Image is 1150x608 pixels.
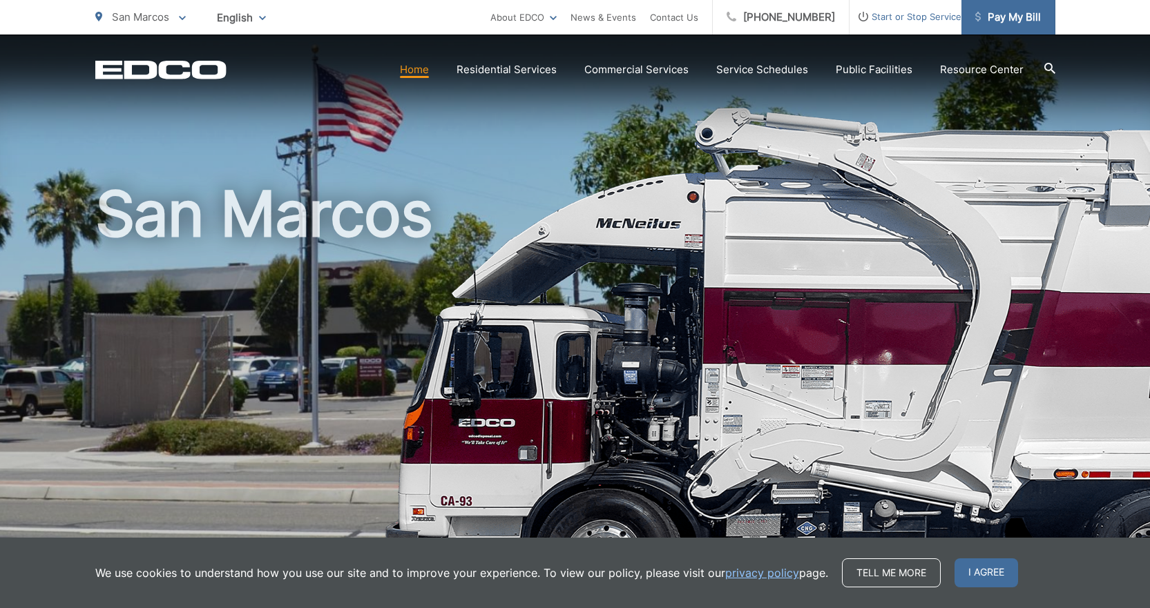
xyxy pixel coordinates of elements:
[95,60,227,79] a: EDCD logo. Return to the homepage.
[716,61,808,78] a: Service Schedules
[207,6,276,30] span: English
[836,61,912,78] a: Public Facilities
[955,558,1018,587] span: I agree
[457,61,557,78] a: Residential Services
[400,61,429,78] a: Home
[650,9,698,26] a: Contact Us
[940,61,1024,78] a: Resource Center
[975,9,1041,26] span: Pay My Bill
[842,558,941,587] a: Tell me more
[112,10,169,23] span: San Marcos
[584,61,689,78] a: Commercial Services
[571,9,636,26] a: News & Events
[95,565,828,581] p: We use cookies to understand how you use our site and to improve your experience. To view our pol...
[490,9,557,26] a: About EDCO
[725,565,799,581] a: privacy policy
